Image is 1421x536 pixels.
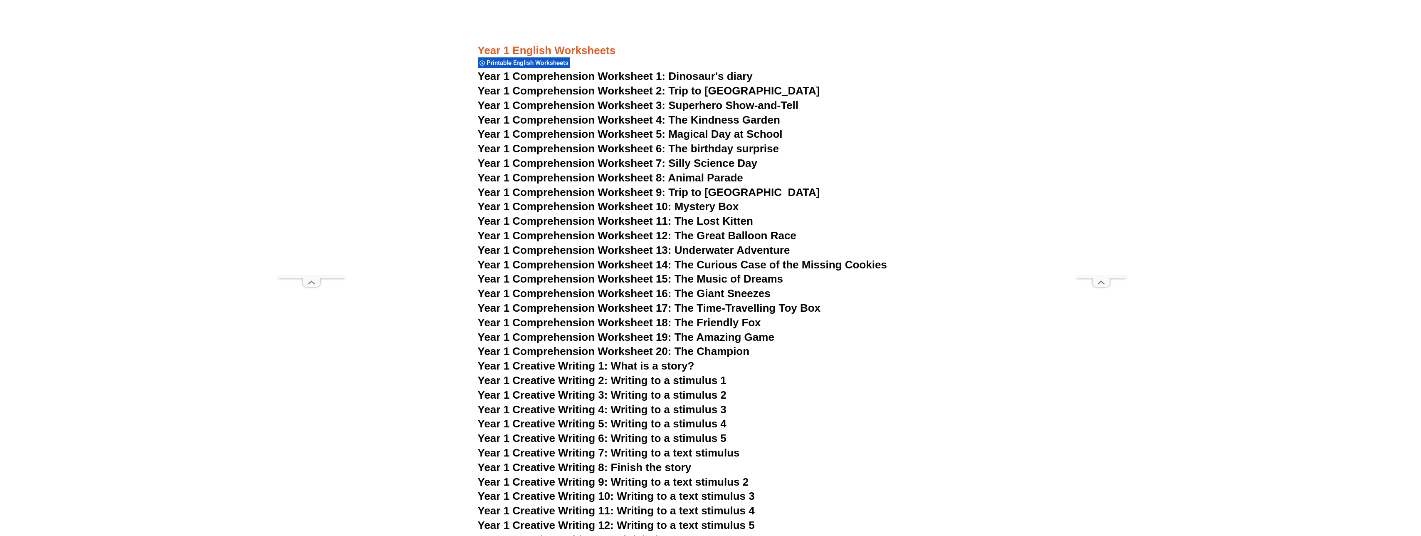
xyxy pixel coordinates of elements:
a: Year 1 Creative Writing 2: Writing to a stimulus 1 [478,374,727,387]
a: Year 1 Creative Writing 1: What is a story? [478,360,694,372]
span: Printable English Worksheets [487,59,571,67]
a: Year 1 Comprehension Worksheet 19: The Amazing Game [478,331,774,343]
iframe: Advertisement [278,27,345,276]
a: Year 1 Comprehension Worksheet 16: The Giant Sneezes [478,287,771,300]
a: Year 1 Comprehension Worksheet 3: Superhero Show-and-Tell [478,99,799,112]
a: Year 1 Comprehension Worksheet 5: Magical Day at School [478,128,783,140]
a: Year 1 Comprehension Worksheet 6: The birthday surprise [478,142,779,155]
a: Year 1 Creative Writing 11: Writing to a text stimulus 4 [478,504,755,517]
a: Year 1 Comprehension Worksheet 2: Trip to [GEOGRAPHIC_DATA] [478,84,820,97]
a: Year 1 Creative Writing 3: Writing to a stimulus 2 [478,389,727,401]
a: Year 1 Comprehension Worksheet 9: Trip to [GEOGRAPHIC_DATA] [478,186,820,199]
a: Year 1 Creative Writing 6: Writing to a stimulus 5 [478,432,727,444]
iframe: Advertisement [1076,27,1126,276]
a: Year 1 Comprehension Worksheet 17: The Time-Travelling Toy Box [478,302,821,314]
a: Year 1 Creative Writing 5: Writing to a stimulus 4 [478,417,727,430]
a: Year 1 Comprehension Worksheet 8: Animal Parade [478,171,743,184]
a: Year 1 Comprehension Worksheet 13: Underwater Adventure [478,244,790,256]
a: Year 1 Comprehension Worksheet 4: The Kindness Garden [478,114,780,126]
a: Year 1 Comprehension Worksheet 15: The Music of Dreams [478,273,783,285]
iframe: Chat Widget [1283,442,1421,536]
a: Year 1 Comprehension Worksheet 20: The Champion [478,345,750,357]
a: Year 1 Comprehension Worksheet 14: The Curious Case of the Missing Cookies [478,258,887,271]
div: Printable English Worksheets [478,57,570,68]
a: Year 1 Comprehension Worksheet 12: The Great Balloon Race [478,229,796,242]
a: Year 1 Creative Writing 4: Writing to a stimulus 3 [478,403,727,416]
a: Year 1 Creative Writing 7: Writing to a text stimulus [478,447,740,459]
a: Year 1 Creative Writing 12: Writing to a text stimulus 5 [478,519,755,531]
a: Year 1 Comprehension Worksheet 11: The Lost Kitten [478,215,753,227]
h3: Year 1 English Worksheets [478,44,944,58]
a: Year 1 Comprehension Worksheet 7: Silly Science Day [478,157,758,169]
a: Year 1 Comprehension Worksheet 1: Dinosaur's diary [478,70,753,82]
a: Year 1 Creative Writing 8: Finish the story [478,461,692,474]
a: Year 1 Comprehension Worksheet 18: The Friendly Fox [478,316,761,329]
a: Year 1 Comprehension Worksheet 10: Mystery Box [478,200,739,213]
a: Year 1 Creative Writing 10: Writing to a text stimulus 3 [478,490,755,502]
a: Year 1 Creative Writing 9: Writing to a text stimulus 2 [478,476,749,488]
